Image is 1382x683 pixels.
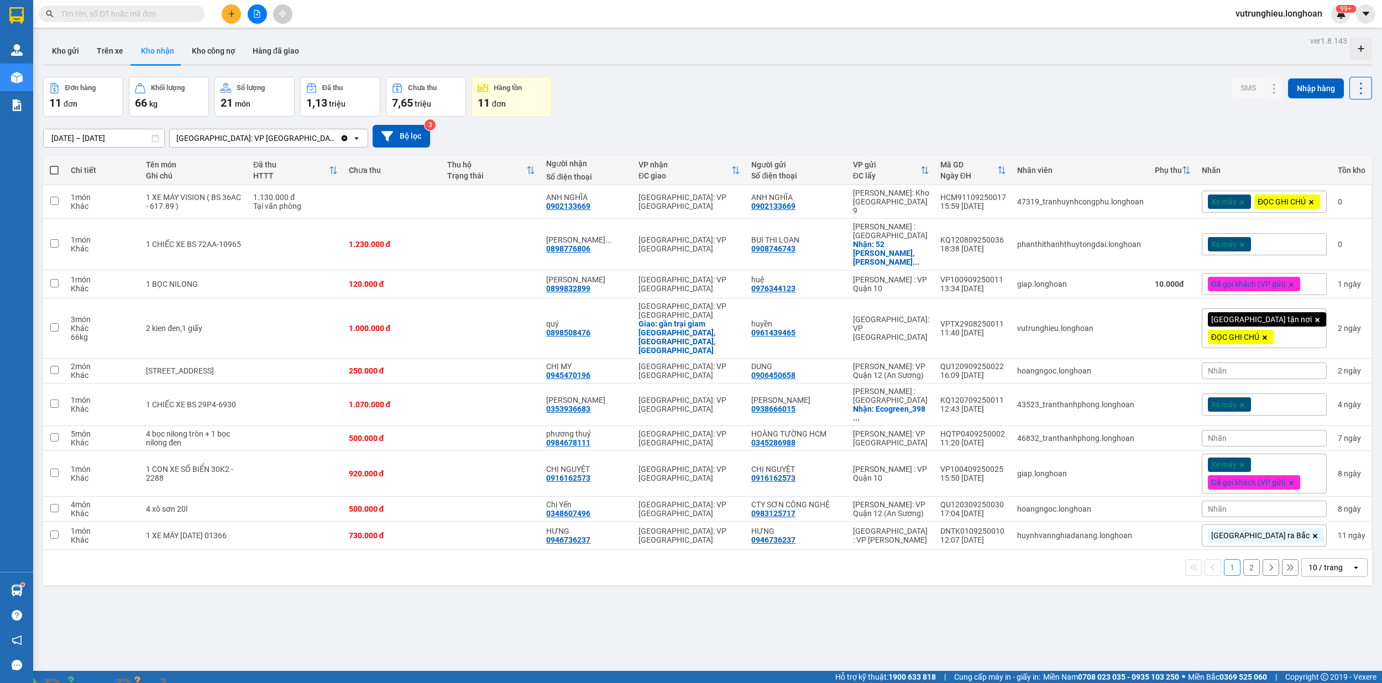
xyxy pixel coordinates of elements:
div: huyền [751,319,841,328]
div: [GEOGRAPHIC_DATA]: VP [GEOGRAPHIC_DATA] [638,362,740,380]
div: 8 [1338,469,1365,478]
div: Phụ thu [1155,166,1182,175]
span: Nhãn [1208,366,1227,375]
div: Khác [71,535,135,544]
div: CTY SƠN CÔNG NGHỆ [751,500,841,509]
div: vutrunghieu.longhoan [1017,324,1144,333]
div: 0976344123 [751,284,795,293]
div: [GEOGRAPHIC_DATA] : VP [PERSON_NAME] [853,527,929,544]
div: 0938666015 [751,404,795,413]
img: warehouse-icon [11,44,23,56]
div: VP100909250011 [940,275,1006,284]
div: Hàng tồn [494,84,522,92]
div: phương thuý [546,429,627,438]
div: [PERSON_NAME]: VP [GEOGRAPHIC_DATA] [853,429,929,447]
div: 0946736237 [751,535,795,544]
div: QU120309250030 [940,500,1006,509]
div: 120.000 đ [349,280,437,288]
input: Select a date range. [44,129,164,147]
div: Chi tiết [71,166,135,175]
span: Xe máy [1211,460,1237,470]
span: Cung cấp máy in - giấy in: [954,671,1040,683]
sup: 426 [1336,5,1356,13]
div: Khác [71,244,135,253]
div: hoangngoc.longhoan [1017,366,1144,375]
div: BUI THI LOAN [751,235,841,244]
span: ngày [1344,469,1361,478]
span: [GEOGRAPHIC_DATA] ra Bắc [1211,530,1310,540]
div: HOÀNG TƯỜNG HCM [751,429,841,438]
div: Thu hộ [447,160,526,169]
div: 4 xô sơn 20l [146,505,242,513]
div: 0899832899 [546,284,590,293]
div: Khác [71,202,135,211]
div: [GEOGRAPHIC_DATA]: VP [GEOGRAPHIC_DATA] [176,133,338,144]
div: phanthithanhthuytongdai.longhoan [1017,240,1144,249]
div: 0916162573 [751,474,795,482]
div: 1 CON XE SỐ BIỂN 30K2 - 2288 [146,465,242,482]
div: 1 BỌC NILONG [146,280,242,288]
svg: open [352,134,361,143]
div: Khác [71,324,135,333]
div: HCM91109250017 [940,193,1006,202]
div: 15:50 [DATE] [940,474,1006,482]
div: 0946736237 [546,535,590,544]
div: CHỊ NGUYỆT [751,465,841,474]
img: logo-vxr [9,7,24,24]
div: Chị Yến [546,500,627,509]
div: 2 kiện bọc PE 2m5 [146,366,242,375]
div: 0902133669 [546,202,590,211]
div: 1 món [71,465,135,474]
div: 16:09 [DATE] [940,371,1006,380]
div: 1.070.000 đ [349,400,437,409]
th: Toggle SortBy [633,156,746,185]
div: Nhân viên [1017,166,1144,175]
div: [GEOGRAPHIC_DATA]: VP [GEOGRAPHIC_DATA] [638,302,740,319]
strong: 10.000 đ [1155,280,1184,288]
th: Toggle SortBy [847,156,935,185]
div: Trạng thái [447,171,526,180]
div: 1.230.000 đ [349,240,437,249]
img: solution-icon [11,99,23,111]
div: quý [546,319,627,328]
span: copyright [1321,673,1328,681]
div: [PERSON_NAME] : [GEOGRAPHIC_DATA] [853,387,929,404]
div: 1 món [71,235,135,244]
span: ngày [1344,400,1361,409]
div: 0 [1338,197,1365,206]
div: Nhận: Ecogreen_398 Nguyễn Văn Linh phường Tân Phong Quận 7 Sài Gòn [853,404,929,422]
div: 920.000 đ [349,469,437,478]
button: plus [222,4,241,24]
div: Khác [71,371,135,380]
sup: 1 [21,583,24,586]
div: QU120909250022 [940,362,1006,371]
button: Hàng tồn11đơn [472,77,552,117]
span: 11 [478,96,490,109]
sup: 3 [425,119,436,130]
th: Toggle SortBy [442,156,541,185]
div: 17:04 [DATE] [940,509,1006,518]
div: Tại văn phòng [253,202,337,211]
div: [PERSON_NAME]: Kho [GEOGRAPHIC_DATA] 9 [853,188,929,215]
span: Nhãn [1208,505,1227,513]
div: KQ120709250011 [940,396,1006,404]
div: Khác [71,509,135,518]
div: CHỊ NGUYỆT [546,465,627,474]
span: search [46,10,54,18]
div: 18:38 [DATE] [940,244,1006,253]
span: ngày [1344,324,1361,333]
div: Khác [71,438,135,447]
button: Trên xe [88,38,132,64]
div: 2 món [71,362,135,371]
div: CHỊ MY [546,362,627,371]
span: aim [279,10,286,18]
button: 2 [1243,559,1260,576]
div: 3 món [71,315,135,324]
button: 1 [1224,559,1240,576]
div: 0348607496 [546,509,590,518]
div: Đơn hàng [65,84,96,92]
div: 1.000.000 đ [349,324,437,333]
div: [PERSON_NAME] : [GEOGRAPHIC_DATA] [853,222,929,240]
div: hoangngoc.longhoan [1017,505,1144,513]
div: 1 món [71,527,135,535]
